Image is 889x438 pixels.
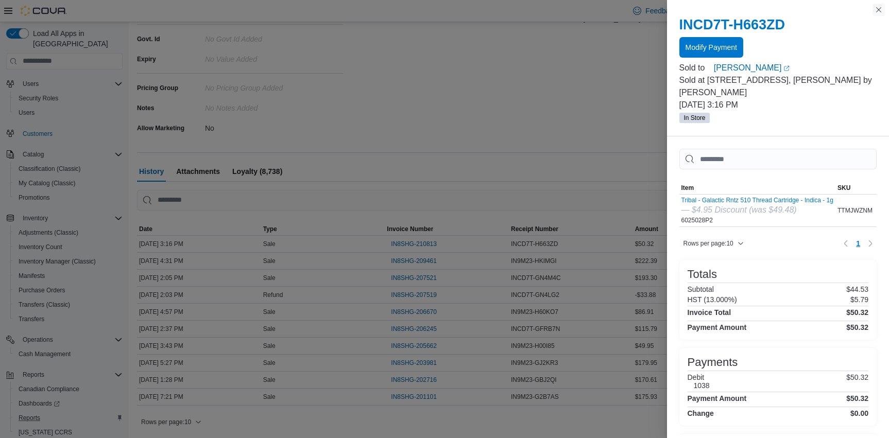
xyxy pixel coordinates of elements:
h2: INCD7T-H663ZD [679,16,877,33]
input: This is a search bar. As you type, the results lower in the page will automatically filter. [679,149,877,169]
p: $44.53 [846,285,868,293]
p: [DATE] 3:16 PM [679,99,877,111]
button: Next page [864,237,877,250]
span: Qty [877,184,887,192]
button: Item [679,182,835,194]
h4: Payment Amount [688,323,747,331]
h4: $50.32 [846,323,868,331]
span: 1 [856,238,860,249]
button: Close this dialog [873,4,885,16]
span: Item [681,184,694,192]
h4: $50.32 [846,308,868,317]
h6: Subtotal [688,285,714,293]
div: 6025028P2 [681,197,833,224]
h6: Debit [688,373,710,381]
svg: External link [783,65,790,72]
span: In Store [679,113,710,123]
span: Modify Payment [686,42,737,52]
nav: Pagination for table: MemoryTable from EuiInMemoryTable [840,235,877,252]
button: Tribal - Galactic Rntz 510 Thread Cartridge - Indica - 1g [681,197,833,204]
span: Rows per page : 10 [683,239,733,248]
h3: Totals [688,268,717,281]
h6: 1038 [694,381,710,390]
ul: Pagination for table: MemoryTable from EuiInMemoryTable [852,235,864,252]
div: 1 [875,204,889,217]
span: SKU [837,184,850,192]
h4: $0.00 [850,409,868,417]
span: TTMJWZNM [837,206,873,215]
div: Sold to [679,62,712,74]
button: SKU [835,182,875,194]
button: Qty [875,182,889,194]
button: Previous page [840,237,852,250]
h4: Invoice Total [688,308,731,317]
h4: Payment Amount [688,394,747,402]
span: In Store [684,113,706,122]
a: [PERSON_NAME]External link [714,62,877,74]
p: Sold at [STREET_ADDRESS], [PERSON_NAME] by [PERSON_NAME] [679,74,877,99]
button: Page 1 of 1 [852,235,864,252]
p: $50.32 [846,373,868,390]
div: — $4.95 Discount (was $49.48) [681,204,833,216]
h6: HST (13.000%) [688,295,737,304]
h4: $50.32 [846,394,868,402]
h3: Payments [688,356,738,369]
h4: Change [688,409,714,417]
button: Modify Payment [679,37,743,58]
p: $5.79 [850,295,868,304]
button: Rows per page:10 [679,237,748,250]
